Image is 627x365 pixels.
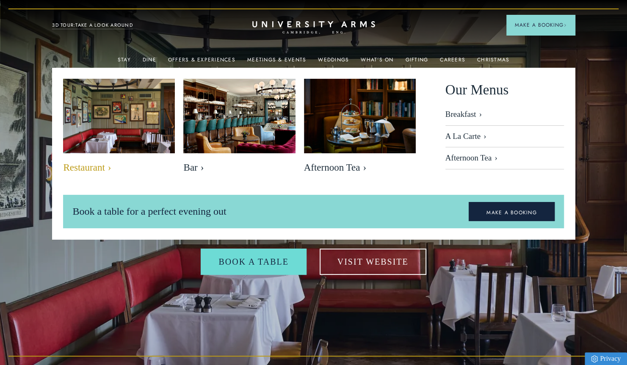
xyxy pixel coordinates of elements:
[445,79,508,101] span: Our Menus
[304,79,416,153] img: image-eb2e3df6809416bccf7066a54a890525e7486f8d-2500x1667-jpg
[252,21,375,34] a: Home
[183,162,295,174] span: Bar
[55,73,184,159] img: image-bebfa3899fb04038ade422a89983545adfd703f7-2500x1667-jpg
[320,249,426,275] a: Visit Website
[515,21,566,29] span: Make a Booking
[469,202,555,221] a: MAKE A BOOKING
[183,79,295,153] img: image-b49cb22997400f3f08bed174b2325b8c369ebe22-8192x5461-jpg
[585,352,627,365] a: Privacy
[247,57,306,68] a: Meetings & Events
[445,147,564,169] a: Afternoon Tea
[183,79,295,178] a: image-b49cb22997400f3f08bed174b2325b8c369ebe22-8192x5461-jpg Bar
[477,57,509,68] a: Christmas
[361,57,393,68] a: What's On
[118,57,131,68] a: Stay
[591,355,598,362] img: Privacy
[304,162,416,174] span: Afternoon Tea
[63,162,175,174] span: Restaurant
[445,110,564,126] a: Breakfast
[143,57,156,68] a: Dine
[72,206,226,217] span: Book a table for a perfect evening out
[318,57,349,68] a: Weddings
[63,79,175,178] a: image-bebfa3899fb04038ade422a89983545adfd703f7-2500x1667-jpg Restaurant
[563,24,566,27] img: Arrow icon
[445,126,564,148] a: A La Carte
[304,79,416,178] a: image-eb2e3df6809416bccf7066a54a890525e7486f8d-2500x1667-jpg Afternoon Tea
[201,249,306,275] a: Book a table
[506,15,575,35] button: Make a BookingArrow icon
[168,57,235,68] a: Offers & Experiences
[405,57,428,68] a: Gifting
[440,57,465,68] a: Careers
[52,22,133,29] a: 3D TOUR:TAKE A LOOK AROUND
